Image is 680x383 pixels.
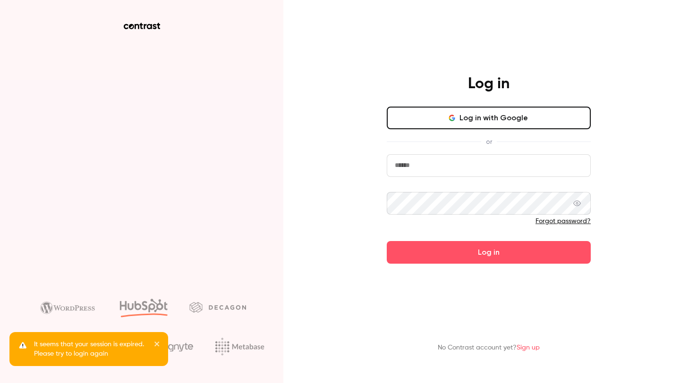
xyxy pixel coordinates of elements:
[387,241,591,264] button: Log in
[34,340,147,358] p: It seems that your session is expired. Please try to login again
[387,107,591,129] button: Log in with Google
[438,343,540,353] p: No Contrast account yet?
[468,75,510,93] h4: Log in
[517,344,540,351] a: Sign up
[481,137,497,147] span: or
[535,218,591,225] a: Forgot password?
[154,340,161,351] button: close
[189,302,246,312] img: decagon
